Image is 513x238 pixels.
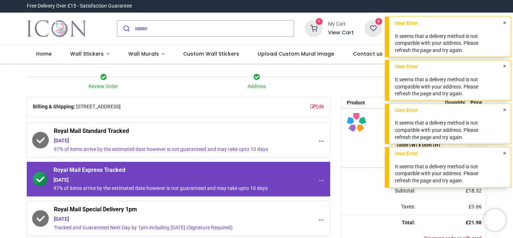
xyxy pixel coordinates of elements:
a: Edit [310,103,324,111]
span: Custom Wall Stickers [183,50,239,57]
button: Submit [117,21,134,36]
img: 8AkqvSAAAABklEQVQDAEHlYZi40QftAAAAAElFTkSuQmCC [347,113,393,131]
div: My Cart [328,21,354,28]
button: Close [499,17,511,29]
span: Wall Stickers [70,50,104,57]
span: Home [36,50,52,57]
button: Close [499,60,511,73]
td: Taxes: [341,199,419,215]
div: Tracked and Guaranteed Next Day by 1pm including [DATE] (Signature Required) [54,224,270,231]
strong: Total: [402,220,415,225]
a: Logo of Icon Wall Stickers [27,18,86,39]
span: ... [319,175,324,183]
div: It seems that a delivery method is not compatible with your address. Please refresh the page and ... [395,120,493,141]
button: Close [499,104,511,116]
strong: User Error [389,17,511,30]
div: 97% of items arrive by the estimated date however is not guaranteed and may take upto 10 days [54,146,270,153]
strong: User Error [389,104,511,117]
b: Billing & Shipping: [33,104,75,109]
a: View Cart [328,29,354,36]
span: 21.98 [469,220,482,225]
sup: 1 [316,18,323,25]
div: [DATE] [54,216,270,223]
img: Icon Wall Stickers [27,18,86,39]
iframe: Customer reviews powered by Trustpilot [335,3,486,10]
div: Review Order [27,83,180,90]
span: Contact us [353,50,383,57]
strong: £ [466,220,482,225]
div: 97% of items arrive by the estimated date however is not guaranteed and may take upto 10 days [53,185,270,192]
a: Wall Murals [119,45,174,64]
div: It seems that a delivery method is not compatible with your address. Please refresh the page and ... [395,76,493,98]
div: [DATE] [53,177,270,184]
a: 1 [305,25,322,31]
span: 18.32 [469,188,482,194]
span: Wall Murals [128,50,159,57]
td: Subtotal: [341,183,419,199]
span: £ [469,204,482,209]
div: Address [180,83,333,90]
span: Royal Mail Express Tracked [53,166,270,176]
span: Upload Custom Mural Image [258,50,334,57]
strong: User Error [389,60,511,73]
span: Royal Mail Special Delivery 1pm [54,205,270,216]
span: ... [319,215,324,222]
a: 0 [365,25,382,31]
span: ... [319,136,324,144]
strong: User Error [389,147,511,160]
span: 3.66 [471,204,482,209]
div: It seems that a delivery method is not compatible with your address. Please refresh the page and ... [395,163,493,185]
div: Confirm Order [333,83,486,90]
span: £ [466,188,482,194]
sup: 0 [375,18,382,25]
th: Product [341,98,395,108]
div: It seems that a delivery method is not compatible with your address. Please refresh the page and ... [395,33,493,54]
div: [DATE] [54,137,270,144]
a: Wall Stickers [61,45,119,64]
iframe: Brevo live chat [484,209,506,231]
div: Free Delivery Over £15 - Satisfaction Guarantee [27,3,132,10]
span: [STREET_ADDRESS] [76,103,121,111]
button: Close [499,147,511,160]
td: Delivery will be updated after choosing a new delivery method [341,168,419,183]
span: Royal Mail Standard Tracked [54,127,270,137]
